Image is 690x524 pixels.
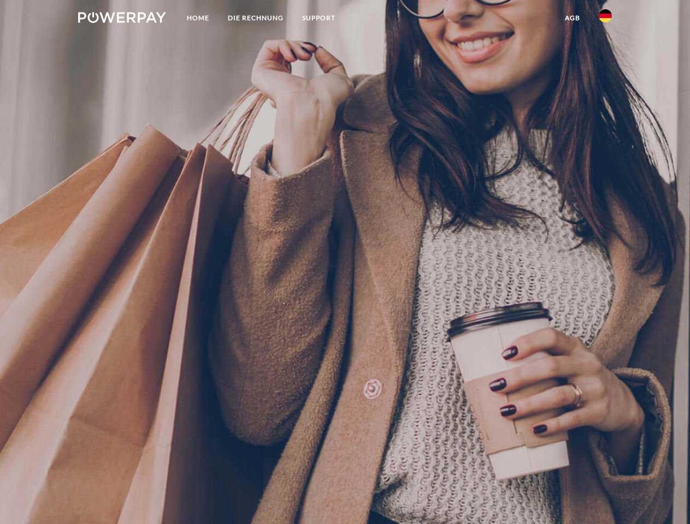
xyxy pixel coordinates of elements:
[219,8,293,28] a: DIE RECHNUNG
[78,12,166,23] img: logo-powerpay-white.svg
[599,9,612,22] img: de
[293,8,345,28] a: SUPPORT
[178,8,219,28] a: Home
[556,8,589,28] a: agb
